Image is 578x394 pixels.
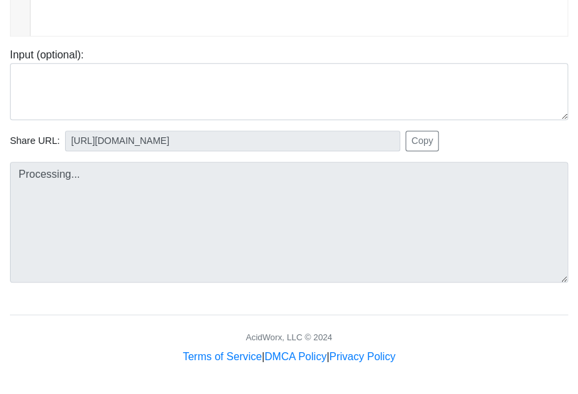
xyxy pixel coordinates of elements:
[405,131,439,151] button: Copy
[65,131,400,151] input: No share available yet
[265,351,326,362] a: DMCA Policy
[246,331,332,344] div: AcidWorx, LLC © 2024
[10,134,60,149] span: Share URL:
[329,351,396,362] a: Privacy Policy
[182,349,395,365] div: | |
[182,351,261,362] a: Terms of Service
